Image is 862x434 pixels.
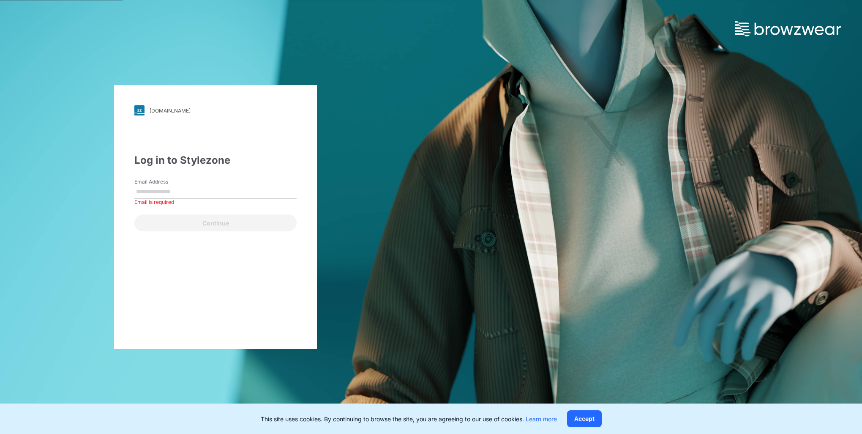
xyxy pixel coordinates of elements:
[261,415,557,423] p: This site uses cookies. By continuing to browse the site, you are agreeing to our use of cookies.
[735,21,841,36] img: browzwear-logo.73288ffb.svg
[150,107,191,114] div: [DOMAIN_NAME]
[526,415,557,423] a: Learn more
[134,105,297,115] a: [DOMAIN_NAME]
[134,105,145,115] img: svg+xml;base64,PHN2ZyB3aWR0aD0iMjgiIGhlaWdodD0iMjgiIHZpZXdCb3g9IjAgMCAyOCAyOCIgZmlsbD0ibm9uZSIgeG...
[134,178,194,186] label: Email Address
[134,198,297,206] div: Email is required
[134,153,297,168] div: Log in to Stylezone
[567,410,602,427] button: Accept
